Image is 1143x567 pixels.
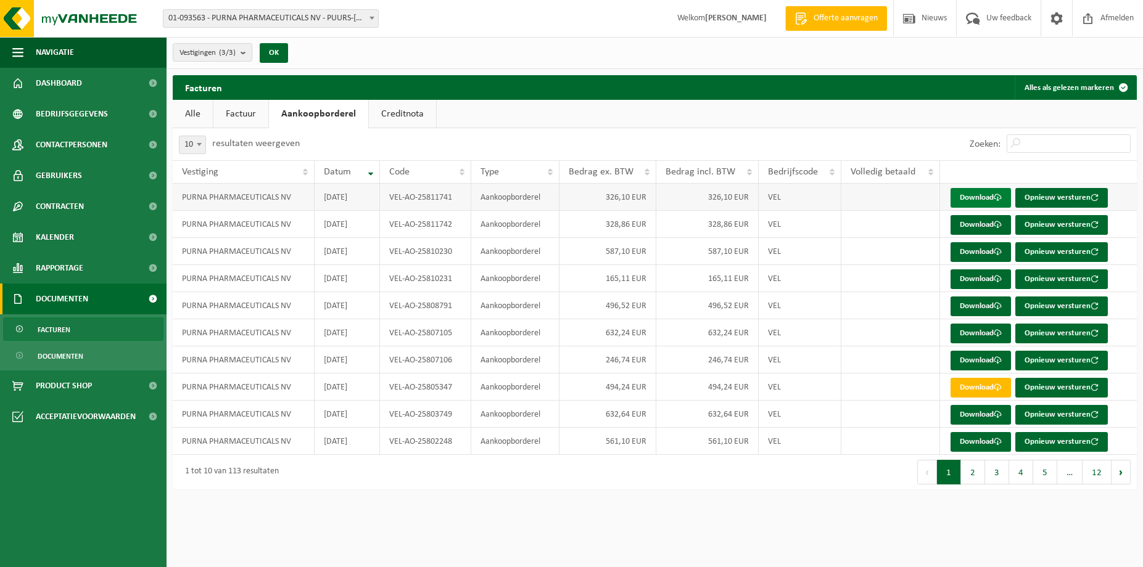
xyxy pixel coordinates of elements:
td: 494,24 EUR [559,373,656,401]
h2: Facturen [173,75,234,99]
a: Aankoopborderel [269,100,368,128]
td: VEL-AO-25811742 [380,211,471,238]
a: Download [951,296,1011,316]
td: VEL [759,428,841,455]
span: Offerte aanvragen [811,12,881,25]
a: Download [951,242,1011,262]
td: [DATE] [315,401,380,428]
button: Opnieuw versturen [1015,269,1108,289]
td: 496,52 EUR [559,292,656,319]
button: Opnieuw versturen [1015,405,1108,425]
td: [DATE] [315,184,380,211]
span: 10 [179,136,206,154]
label: Zoeken: [970,139,1001,149]
td: VEL [759,211,841,238]
span: Code [389,167,410,177]
td: PURNA PHARMACEUTICALS NV [173,428,315,455]
a: Factuur [213,100,268,128]
td: 632,64 EUR [559,401,656,428]
span: Documenten [38,345,83,368]
td: VEL [759,265,841,292]
td: 587,10 EUR [559,238,656,265]
td: VEL-AO-25810230 [380,238,471,265]
span: 01-093563 - PURNA PHARMACEUTICALS NV - PUURS-SINT-AMANDS [163,10,378,27]
button: Alles als gelezen markeren [1015,75,1136,100]
td: Aankoopborderel [471,319,559,346]
a: Download [951,351,1011,370]
a: Creditnota [369,100,436,128]
button: Opnieuw versturen [1015,296,1108,316]
span: Facturen [38,318,70,341]
td: Aankoopborderel [471,184,559,211]
td: 632,64 EUR [656,401,759,428]
button: 5 [1033,460,1057,484]
td: [DATE] [315,265,380,292]
td: Aankoopborderel [471,346,559,373]
td: PURNA PHARMACEUTICALS NV [173,401,315,428]
td: PURNA PHARMACEUTICALS NV [173,319,315,346]
td: 587,10 EUR [656,238,759,265]
span: Acceptatievoorwaarden [36,401,136,432]
td: 165,11 EUR [559,265,656,292]
td: 326,10 EUR [559,184,656,211]
span: Bedrag incl. BTW [666,167,735,177]
span: 10 [179,136,205,153]
td: VEL [759,319,841,346]
td: 246,74 EUR [559,346,656,373]
a: Facturen [3,317,163,341]
td: PURNA PHARMACEUTICALS NV [173,292,315,319]
td: VEL [759,346,841,373]
a: Download [951,405,1011,425]
td: 328,86 EUR [656,211,759,238]
span: Bedrijfscode [768,167,818,177]
span: … [1057,460,1083,484]
td: VEL [759,292,841,319]
span: Contactpersonen [36,129,107,160]
td: PURNA PHARMACEUTICALS NV [173,211,315,238]
button: 3 [985,460,1009,484]
td: [DATE] [315,238,380,265]
td: VEL-AO-25811741 [380,184,471,211]
td: Aankoopborderel [471,265,559,292]
td: PURNA PHARMACEUTICALS NV [173,346,315,373]
a: Documenten [3,344,163,367]
td: Aankoopborderel [471,373,559,401]
td: [DATE] [315,428,380,455]
span: Gebruikers [36,160,82,191]
td: PURNA PHARMACEUTICALS NV [173,265,315,292]
td: VEL-AO-25807106 [380,346,471,373]
button: OK [260,43,288,63]
td: [DATE] [315,346,380,373]
td: VEL-AO-25805347 [380,373,471,401]
td: VEL [759,373,841,401]
td: 632,24 EUR [656,319,759,346]
a: Offerte aanvragen [785,6,887,31]
span: 01-093563 - PURNA PHARMACEUTICALS NV - PUURS-SINT-AMANDS [163,9,379,28]
button: Previous [917,460,937,484]
span: Product Shop [36,370,92,401]
button: Opnieuw versturen [1015,432,1108,452]
td: 561,10 EUR [656,428,759,455]
a: Download [951,188,1011,208]
td: Aankoopborderel [471,238,559,265]
td: [DATE] [315,292,380,319]
button: Opnieuw versturen [1015,188,1108,208]
span: Contracten [36,191,84,222]
strong: [PERSON_NAME] [705,14,767,23]
td: 494,24 EUR [656,373,759,401]
span: Rapportage [36,253,83,283]
td: VEL [759,401,841,428]
span: Vestiging [182,167,218,177]
span: Type [481,167,499,177]
span: Datum [324,167,351,177]
button: 2 [961,460,985,484]
td: [DATE] [315,319,380,346]
label: resultaten weergeven [212,139,300,149]
td: Aankoopborderel [471,428,559,455]
td: Aankoopborderel [471,211,559,238]
a: Alle [173,100,213,128]
button: 4 [1009,460,1033,484]
button: Opnieuw versturen [1015,351,1108,370]
span: Vestigingen [179,44,236,62]
td: VEL-AO-25810231 [380,265,471,292]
